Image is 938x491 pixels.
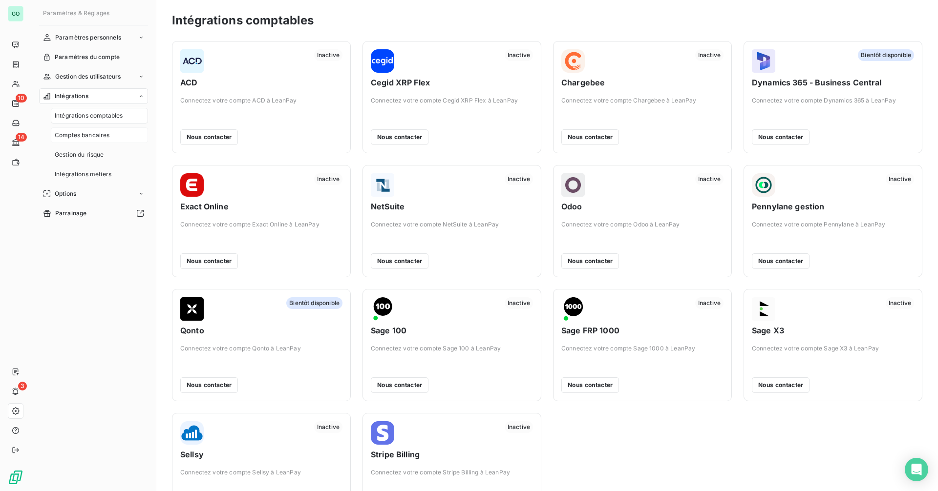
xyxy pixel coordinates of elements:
[695,297,724,309] span: Inactive
[371,325,533,336] span: Sage 100
[180,253,238,269] button: Nous contacter
[752,77,914,88] span: Dynamics 365 - Business Central
[16,133,27,142] span: 14
[371,201,533,212] span: NetSuite
[18,382,27,390] span: 3
[16,94,27,102] span: 10
[180,173,204,197] img: Exact Online logo
[695,49,724,61] span: Inactive
[561,253,619,269] button: Nous contacter
[180,201,342,212] span: Exact Online
[371,377,428,393] button: Nous contacter
[561,297,585,321] img: Sage FRP 1000 logo
[286,297,342,309] span: Bientôt disponible
[371,468,533,477] span: Connectez votre compte Stripe Billing à LeanPay
[752,201,914,212] span: Pennylane gestion
[55,92,88,101] span: Intégrations
[180,297,204,321] img: Qonto logo
[314,49,342,61] span: Inactive
[55,150,104,159] span: Gestion du risque
[371,77,533,88] span: Cegid XRP Flex
[180,220,342,229] span: Connectez votre compte Exact Online à LeanPay
[371,129,428,145] button: Nous contacter
[314,421,342,433] span: Inactive
[180,344,342,353] span: Connectez votre compte Qonto à LeanPay
[752,377,810,393] button: Nous contacter
[371,253,428,269] button: Nous contacter
[371,421,394,445] img: Stripe Billing logo
[314,173,342,185] span: Inactive
[55,170,111,179] span: Intégrations métiers
[180,421,204,445] img: Sellsy logo
[752,129,810,145] button: Nous contacter
[51,127,148,143] a: Comptes bancaires
[180,49,204,73] img: ACD logo
[561,344,724,353] span: Connectez votre compte Sage 1000 à LeanPay
[561,96,724,105] span: Connectez votre compte Chargebee à LeanPay
[858,49,914,61] span: Bientôt disponible
[752,49,775,73] img: Dynamics 365 - Business Central logo
[55,111,123,120] span: Intégrations comptables
[695,173,724,185] span: Inactive
[561,129,619,145] button: Nous contacter
[51,108,148,123] a: Intégrations comptables
[371,96,533,105] span: Connectez votre compte Cegid XRP Flex à LeanPay
[55,72,121,81] span: Gestion des utilisateurs
[8,6,23,21] div: GO
[371,297,394,321] img: Sage 100 logo
[51,166,148,182] a: Intégrations métiers
[39,205,148,221] a: Parrainage
[505,297,533,309] span: Inactive
[8,470,23,485] img: Logo LeanPay
[561,220,724,229] span: Connectez votre compte Odoo à LeanPay
[752,344,914,353] span: Connectez votre compte Sage X3 à LeanPay
[752,220,914,229] span: Connectez votre compte Pennylane à LeanPay
[561,173,585,197] img: Odoo logo
[180,377,238,393] button: Nous contacter
[39,49,148,65] a: Paramètres du compte
[180,96,342,105] span: Connectez votre compte ACD à LeanPay
[371,49,394,73] img: Cegid XRP Flex logo
[55,189,76,198] span: Options
[561,49,585,73] img: Chargebee logo
[55,209,87,218] span: Parrainage
[886,297,914,309] span: Inactive
[752,173,775,197] img: Pennylane gestion logo
[371,344,533,353] span: Connectez votre compte Sage 100 à LeanPay
[561,325,724,336] span: Sage FRP 1000
[51,147,148,163] a: Gestion du risque
[172,12,314,29] h3: Intégrations comptables
[752,297,775,321] img: Sage X3 logo
[886,173,914,185] span: Inactive
[905,458,928,481] div: Open Intercom Messenger
[180,468,342,477] span: Connectez votre compte Sellsy à LeanPay
[55,53,120,61] span: Paramètres du compte
[752,253,810,269] button: Nous contacter
[505,49,533,61] span: Inactive
[371,220,533,229] span: Connectez votre compte NetSuite à LeanPay
[561,201,724,212] span: Odoo
[752,325,914,336] span: Sage X3
[371,449,533,460] span: Stripe Billing
[180,449,342,460] span: Sellsy
[505,173,533,185] span: Inactive
[180,77,342,88] span: ACD
[371,173,394,197] img: NetSuite logo
[505,421,533,433] span: Inactive
[55,33,121,42] span: Paramètres personnels
[180,129,238,145] button: Nous contacter
[55,131,110,140] span: Comptes bancaires
[561,77,724,88] span: Chargebee
[752,96,914,105] span: Connectez votre compte Dynamics 365 à LeanPay
[180,325,342,336] span: Qonto
[43,9,109,17] span: Paramètres & Réglages
[561,377,619,393] button: Nous contacter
